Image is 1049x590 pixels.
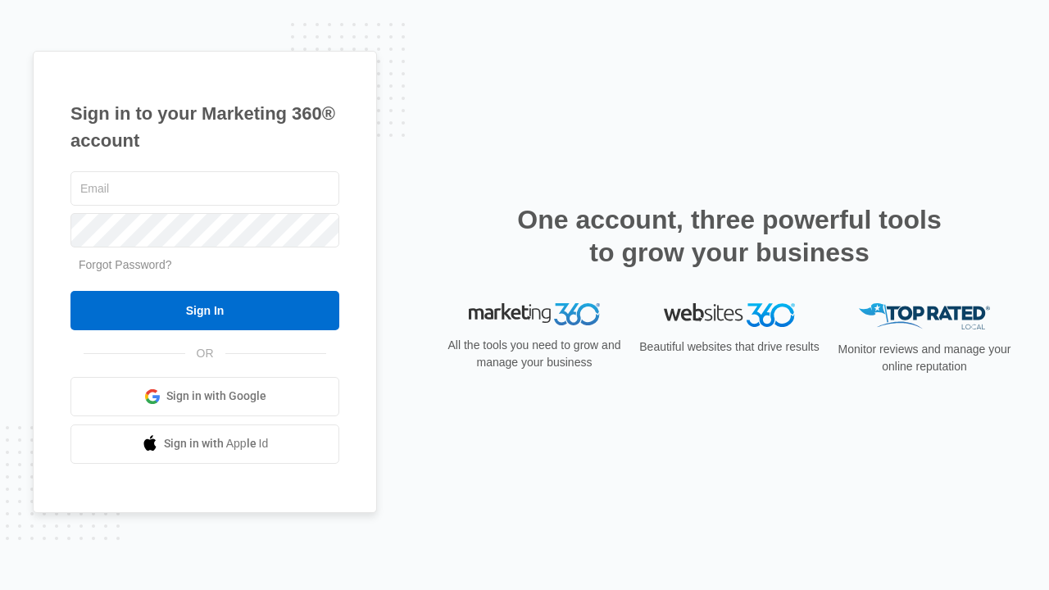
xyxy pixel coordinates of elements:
[70,100,339,154] h1: Sign in to your Marketing 360® account
[664,303,795,327] img: Websites 360
[70,291,339,330] input: Sign In
[79,258,172,271] a: Forgot Password?
[638,338,821,356] p: Beautiful websites that drive results
[166,388,266,405] span: Sign in with Google
[70,171,339,206] input: Email
[833,341,1016,375] p: Monitor reviews and manage your online reputation
[70,377,339,416] a: Sign in with Google
[443,337,626,371] p: All the tools you need to grow and manage your business
[164,435,269,452] span: Sign in with Apple Id
[859,303,990,330] img: Top Rated Local
[185,345,225,362] span: OR
[512,203,947,269] h2: One account, three powerful tools to grow your business
[70,424,339,464] a: Sign in with Apple Id
[469,303,600,326] img: Marketing 360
